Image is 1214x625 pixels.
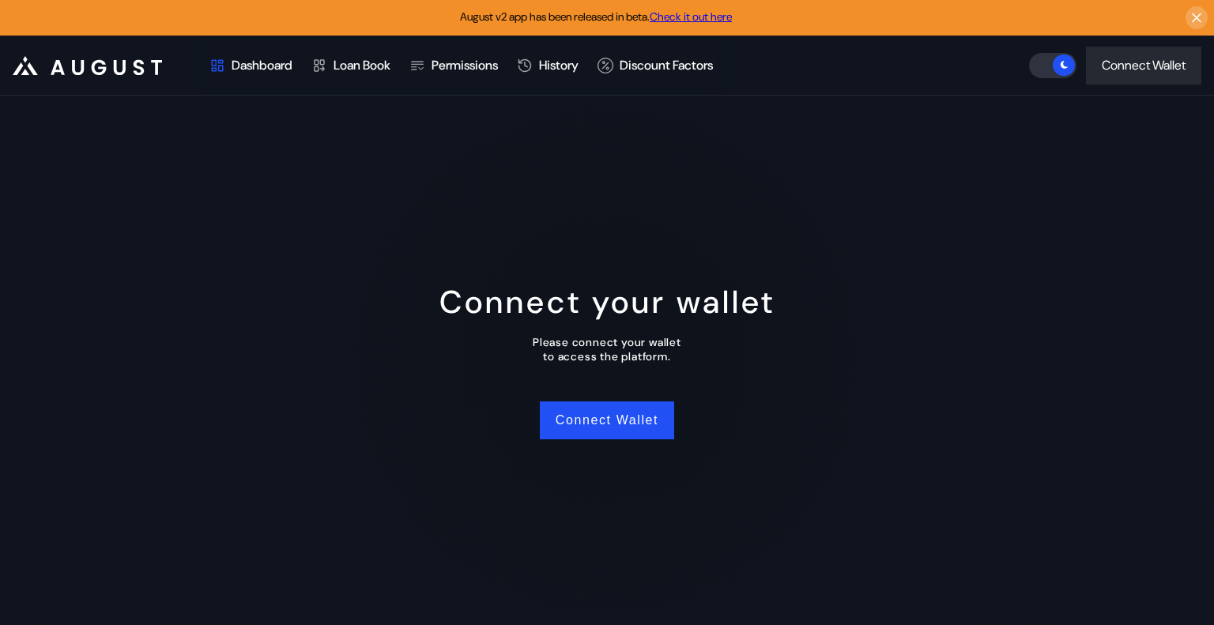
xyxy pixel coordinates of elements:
[460,9,732,24] span: August v2 app has been released in beta.
[432,57,498,73] div: Permissions
[302,36,400,95] a: Loan Book
[200,36,302,95] a: Dashboard
[334,57,390,73] div: Loan Book
[540,401,674,439] button: Connect Wallet
[507,36,588,95] a: History
[439,281,775,322] div: Connect your wallet
[1102,57,1186,73] div: Connect Wallet
[588,36,722,95] a: Discount Factors
[232,57,292,73] div: Dashboard
[1086,47,1201,85] button: Connect Wallet
[533,335,681,363] div: Please connect your wallet to access the platform.
[650,9,732,24] a: Check it out here
[539,57,579,73] div: History
[400,36,507,95] a: Permissions
[620,57,713,73] div: Discount Factors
